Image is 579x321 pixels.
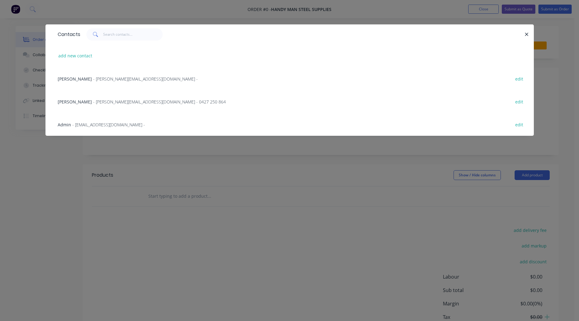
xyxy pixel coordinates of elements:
span: - [PERSON_NAME][EMAIL_ADDRESS][DOMAIN_NAME] - [93,76,198,82]
button: add new contact [55,52,96,60]
span: [PERSON_NAME] [58,99,92,105]
button: edit [512,97,527,106]
div: Contacts [55,25,80,44]
span: - [EMAIL_ADDRESS][DOMAIN_NAME] - [72,122,145,128]
span: [PERSON_NAME] [58,76,92,82]
button: edit [512,74,527,83]
span: - [PERSON_NAME][EMAIL_ADDRESS][DOMAIN_NAME] - 0427 250 864 [93,99,226,105]
span: Admin [58,122,71,128]
input: Search contacts... [103,28,163,41]
button: edit [512,120,527,128]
